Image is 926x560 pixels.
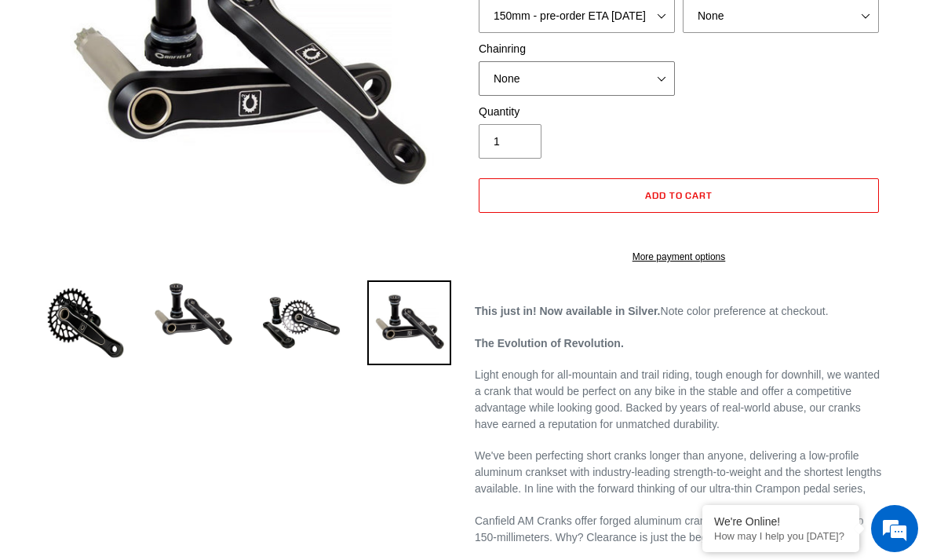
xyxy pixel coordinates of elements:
span: We're online! [91,175,217,334]
div: Chat with us now [105,88,287,108]
textarea: Type your message and hit 'Enter' [8,384,299,439]
strong: The Evolution of Revolution. [475,337,624,350]
img: d_696896380_company_1647369064580_696896380 [50,79,89,118]
a: More payment options [479,250,879,264]
label: Quantity [479,104,675,120]
img: Load image into Gallery viewer, CANFIELD-AM_DH-CRANKS [367,280,452,365]
span: Add to cart [645,189,713,201]
img: Load image into Gallery viewer, Canfield Cranks [151,280,236,348]
img: Load image into Gallery viewer, Canfield Bikes AM Cranks [43,280,128,365]
div: Navigation go back [17,86,41,110]
button: Add to cart [479,178,879,213]
strong: This just in! Now available in Silver. [475,305,661,317]
p: Light enough for all-mountain and trail riding, tough enough for downhill, we wanted a crank that... [475,367,883,433]
p: We've been perfecting short cranks longer than anyone, delivering a low-profile aluminum crankset... [475,448,883,497]
div: We're Online! [714,515,848,528]
p: Canfield AM Cranks offer forged aluminum cranks in lengths all the way down to 150-millimeters. W... [475,513,883,546]
p: How may I help you today? [714,530,848,542]
label: Chainring [479,41,675,57]
img: Load image into Gallery viewer, Canfield Bikes AM Cranks [259,280,344,365]
div: Minimize live chat window [257,8,295,46]
p: Note color preference at checkout. [475,303,883,320]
